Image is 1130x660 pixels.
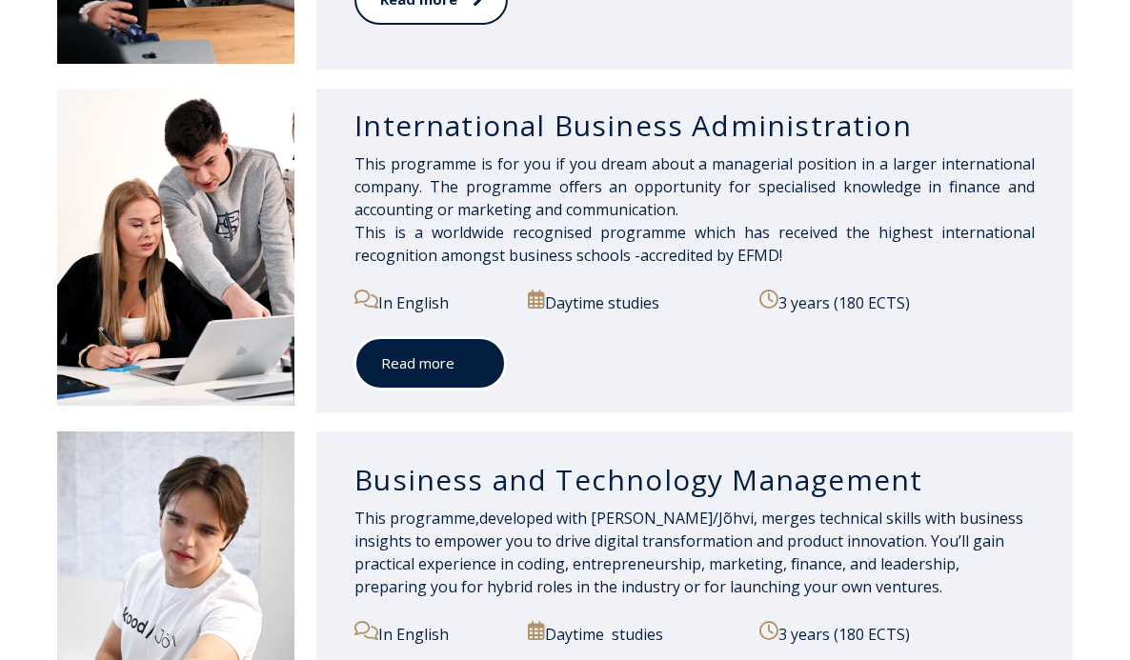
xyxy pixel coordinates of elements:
[354,507,1035,598] p: developed with [PERSON_NAME]/Jõhvi, merges technical skills with business insights to empower you...
[57,89,294,406] img: International Business Administration
[354,621,514,646] p: In English
[528,621,745,646] p: Daytime studies
[354,337,506,390] a: Read more
[354,153,1035,266] span: This programme is for you if you dream about a managerial position in a larger international comp...
[354,290,514,314] p: In English
[354,462,1035,498] h3: Business and Technology Management
[759,621,1035,646] p: 3 years (180 ECTS)
[354,508,479,529] span: This programme,
[528,290,745,314] p: Daytime studies
[759,290,1035,314] p: 3 years (180 ECTS)
[354,108,1035,144] h3: International Business Administration
[640,245,779,266] a: accredited by EFMD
